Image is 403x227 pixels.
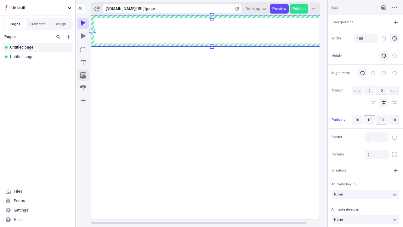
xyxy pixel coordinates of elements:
button: Align right [390,98,399,107]
button: Align center [379,98,389,107]
span: Publish [292,6,306,11]
button: Top [358,68,367,78]
div: / [145,6,146,11]
input: auto [376,86,387,95]
button: Auto [379,51,389,61]
span: Align items [332,70,350,76]
button: Align left [368,98,378,107]
button: Add new [65,33,72,41]
span: Animate box in [332,182,356,187]
span: Animate items in [332,207,359,212]
span: Corners [332,152,344,157]
div: Files [14,189,22,194]
span: Shadows [332,168,346,173]
span: Padding [332,117,346,122]
div: page [146,6,234,11]
button: Space between [390,68,399,78]
div: Untitled page [10,45,68,50]
span: Backgrounds [332,20,354,25]
button: Stretch [390,51,399,61]
span: Border [332,135,342,140]
span: Margin [332,88,343,93]
div: [URL][DOMAIN_NAME] [106,6,145,11]
button: None [332,215,399,224]
div: Pages [4,34,52,39]
button: Pages [4,19,26,29]
button: Box [77,44,89,56]
span: Desktop [246,6,260,11]
span: Width [332,36,341,41]
button: Image [77,70,89,81]
button: Publish [290,4,308,14]
input: auto [352,86,363,95]
input: auto [364,86,375,95]
button: Percentage [390,34,399,43]
button: Button [77,82,89,94]
button: Desktop [243,4,269,14]
input: Box [332,5,373,10]
div: Untitled page [10,54,68,59]
div: Forms [14,198,25,203]
span: Height [332,53,342,58]
span: None [334,192,343,197]
button: Text [77,57,89,68]
span: default [11,4,65,11]
button: Design [49,19,72,29]
button: None [332,190,399,199]
span: None [334,217,343,222]
div: Settings [14,208,28,213]
input: auto [388,86,399,95]
span: Preview [272,6,286,11]
button: Bottom [379,68,389,78]
button: Pixels [379,34,389,43]
div: Help [14,217,22,222]
button: Preview [270,4,289,14]
button: Elements [26,19,49,29]
button: Middle [368,68,378,78]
